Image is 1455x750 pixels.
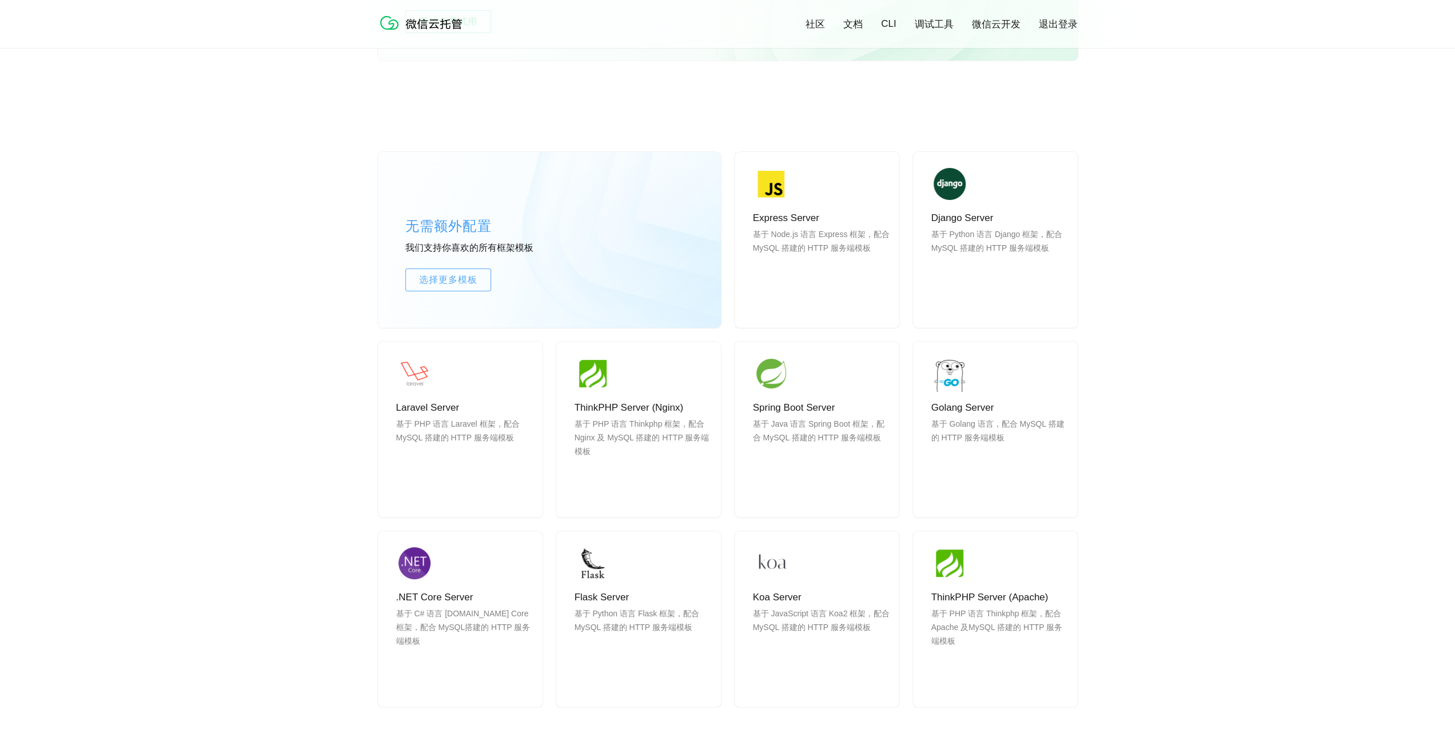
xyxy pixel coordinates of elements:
a: CLI [881,18,896,30]
p: 基于 Python 语言 Django 框架，配合 MySQL 搭建的 HTTP 服务端模板 [931,227,1069,282]
p: Spring Boot Server [753,401,890,415]
p: 我们支持你喜欢的所有框架模板 [405,242,577,255]
p: ThinkPHP Server (Apache) [931,591,1069,604]
p: 基于 Node.js 语言 Express 框架，配合 MySQL 搭建的 HTTP 服务端模板 [753,227,890,282]
p: 基于 Java 语言 Spring Boot 框架，配合 MySQL 搭建的 HTTP 服务端模板 [753,417,890,472]
p: Flask Server [575,591,712,604]
a: 微信云托管 [378,26,469,36]
p: 基于 PHP 语言 Thinkphp 框架，配合 Nginx 及 MySQL 搭建的 HTTP 服务端模板 [575,417,712,472]
p: 基于 JavaScript 语言 Koa2 框架，配合 MySQL 搭建的 HTTP 服务端模板 [753,607,890,661]
a: 退出登录 [1039,18,1078,31]
p: 无需额外配置 [405,215,577,238]
p: .NET Core Server [396,591,533,604]
p: 基于 Python 语言 Flask 框架，配合 MySQL 搭建的 HTTP 服务端模板 [575,607,712,661]
a: 文档 [843,18,863,31]
a: 调试工具 [915,18,954,31]
p: 基于 PHP 语言 Thinkphp 框架，配合 Apache 及MySQL 搭建的 HTTP 服务端模板 [931,607,1069,661]
p: Express Server [753,211,890,225]
img: 微信云托管 [378,11,469,34]
a: 微信云开发 [972,18,1021,31]
a: 社区 [806,18,825,31]
p: Laravel Server [396,401,533,415]
p: Golang Server [931,401,1069,415]
p: ThinkPHP Server (Nginx) [575,401,712,415]
p: Django Server [931,211,1069,225]
p: 基于 Golang 语言，配合 MySQL 搭建的 HTTP 服务端模板 [931,417,1069,472]
p: Koa Server [753,591,890,604]
p: 基于 C# 语言 [DOMAIN_NAME] Core 框架，配合 MySQL搭建的 HTTP 服务端模板 [396,607,533,661]
p: 基于 PHP 语言 Laravel 框架，配合 MySQL 搭建的 HTTP 服务端模板 [396,417,533,472]
span: 选择更多模板 [406,273,491,287]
